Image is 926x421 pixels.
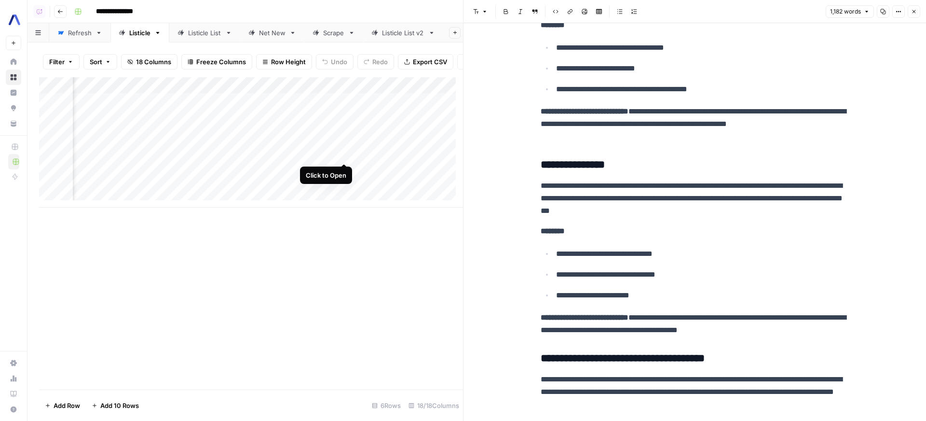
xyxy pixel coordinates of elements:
a: Net New [240,23,304,42]
span: Export CSV [413,57,447,67]
div: Scrape [323,28,344,38]
span: Row Height [271,57,306,67]
div: Listicle List [188,28,221,38]
button: Add 10 Rows [86,398,145,413]
span: 1,182 words [830,7,861,16]
button: Undo [316,54,354,70]
span: Add Row [54,401,80,410]
a: Listicle List v2 [363,23,443,42]
a: Opportunities [6,100,21,116]
button: Row Height [256,54,312,70]
span: Filter [49,57,65,67]
button: Add Row [39,398,86,413]
button: Help + Support [6,402,21,417]
a: Learning Hub [6,386,21,402]
span: Add 10 Rows [100,401,139,410]
a: Listicle List [169,23,240,42]
button: 18 Columns [121,54,177,70]
button: Export CSV [398,54,453,70]
button: 1,182 words [826,5,874,18]
a: Refresh [49,23,110,42]
a: Scrape [304,23,363,42]
img: AssemblyAI Logo [6,11,23,28]
div: Refresh [68,28,92,38]
button: Filter [43,54,80,70]
div: Listicle [129,28,150,38]
a: Home [6,54,21,70]
span: Sort [90,57,102,67]
a: Insights [6,85,21,100]
span: Freeze Columns [196,57,246,67]
a: Listicle [110,23,169,42]
button: Sort [83,54,117,70]
button: Workspace: AssemblyAI [6,8,21,32]
div: 18/18 Columns [405,398,463,413]
span: Redo [372,57,388,67]
div: Click to Open [306,170,346,180]
a: Browse [6,70,21,85]
div: Listicle List v2 [382,28,424,38]
button: Freeze Columns [181,54,252,70]
span: Undo [331,57,347,67]
a: Your Data [6,116,21,131]
a: Settings [6,355,21,371]
a: Usage [6,371,21,386]
div: 6 Rows [368,398,405,413]
span: 18 Columns [136,57,171,67]
button: Redo [357,54,394,70]
div: Net New [259,28,286,38]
